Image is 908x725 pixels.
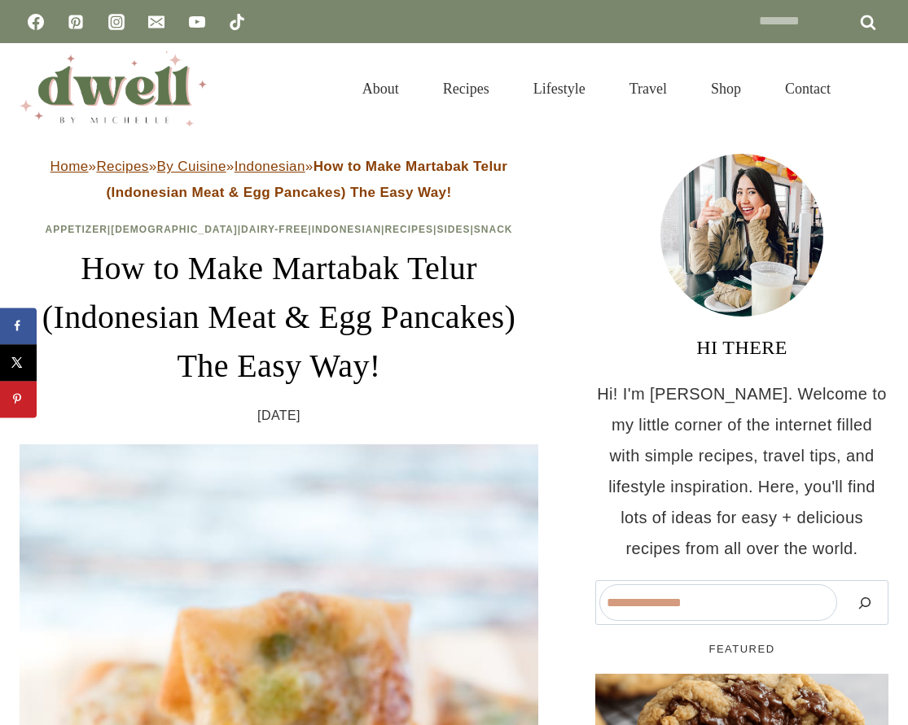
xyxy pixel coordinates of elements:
a: Pinterest [59,6,92,38]
button: View Search Form [861,75,888,103]
a: TikTok [221,6,253,38]
h1: How to Make Martabak Telur (Indonesian Meat & Egg Pancakes) The Easy Way! [20,244,538,391]
a: Recipes [96,159,148,174]
a: YouTube [181,6,213,38]
a: By Cuisine [157,159,226,174]
a: Shop [689,60,763,117]
a: Contact [763,60,853,117]
span: » » » » [50,159,508,200]
time: [DATE] [257,404,300,428]
a: Home [50,159,89,174]
a: Travel [608,60,689,117]
img: DWELL by michelle [20,51,207,126]
a: Recipes [421,60,511,117]
a: Recipes [384,224,433,235]
a: Facebook [20,6,52,38]
nav: Primary Navigation [340,60,853,117]
a: Indonesian [312,224,381,235]
a: Sides [436,224,470,235]
p: Hi! I'm [PERSON_NAME]. Welcome to my little corner of the internet filled with simple recipes, tr... [595,378,888,564]
a: [DEMOGRAPHIC_DATA] [111,224,238,235]
h3: HI THERE [595,333,888,362]
a: About [340,60,421,117]
button: Search [845,584,884,621]
a: Email [140,6,173,38]
a: Appetizer [45,224,107,235]
a: Snack [474,224,513,235]
a: Indonesian [235,159,305,174]
a: Lifestyle [511,60,608,117]
span: | | | | | | [45,224,512,235]
h5: FEATURED [595,641,888,657]
a: Instagram [100,6,133,38]
a: Dairy-Free [241,224,308,235]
